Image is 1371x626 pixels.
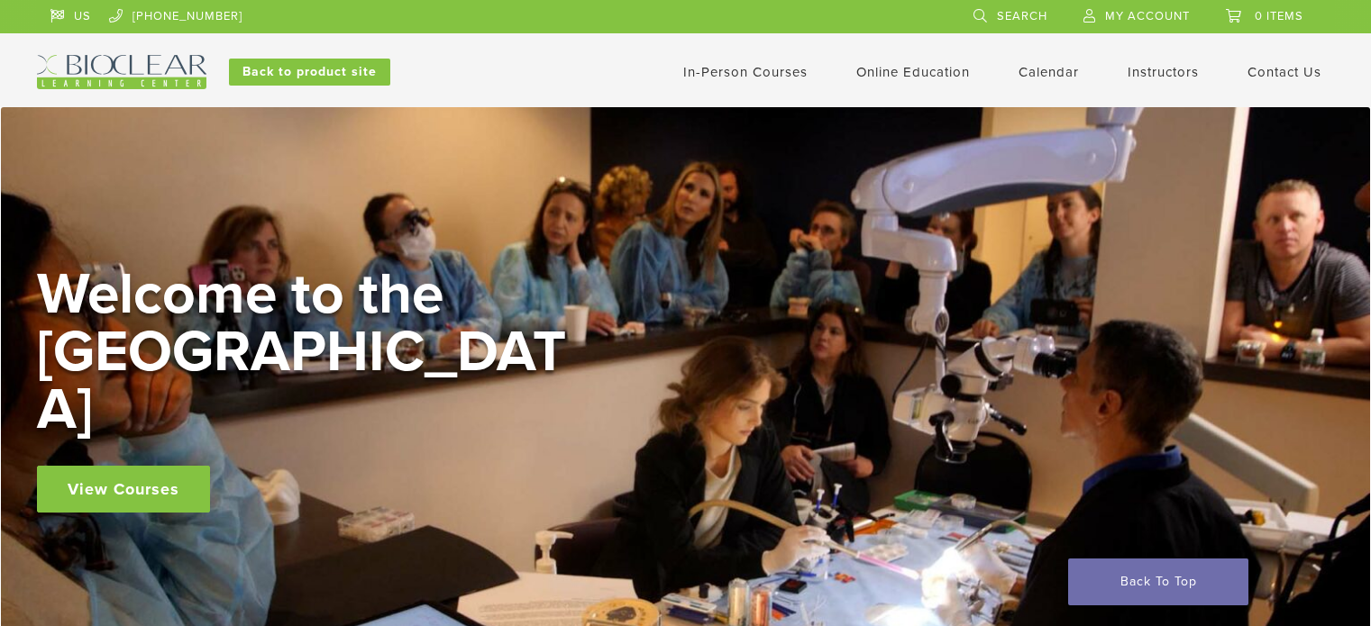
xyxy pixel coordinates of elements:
a: Contact Us [1248,64,1321,80]
span: 0 items [1255,9,1303,23]
a: Instructors [1128,64,1199,80]
a: Back To Top [1068,558,1248,605]
a: Online Education [856,64,970,80]
span: My Account [1105,9,1190,23]
img: Bioclear [37,55,206,89]
a: Calendar [1019,64,1079,80]
a: In-Person Courses [683,64,808,80]
a: View Courses [37,466,210,513]
span: Search [997,9,1047,23]
a: Back to product site [229,59,390,86]
h2: Welcome to the [GEOGRAPHIC_DATA] [37,266,578,439]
